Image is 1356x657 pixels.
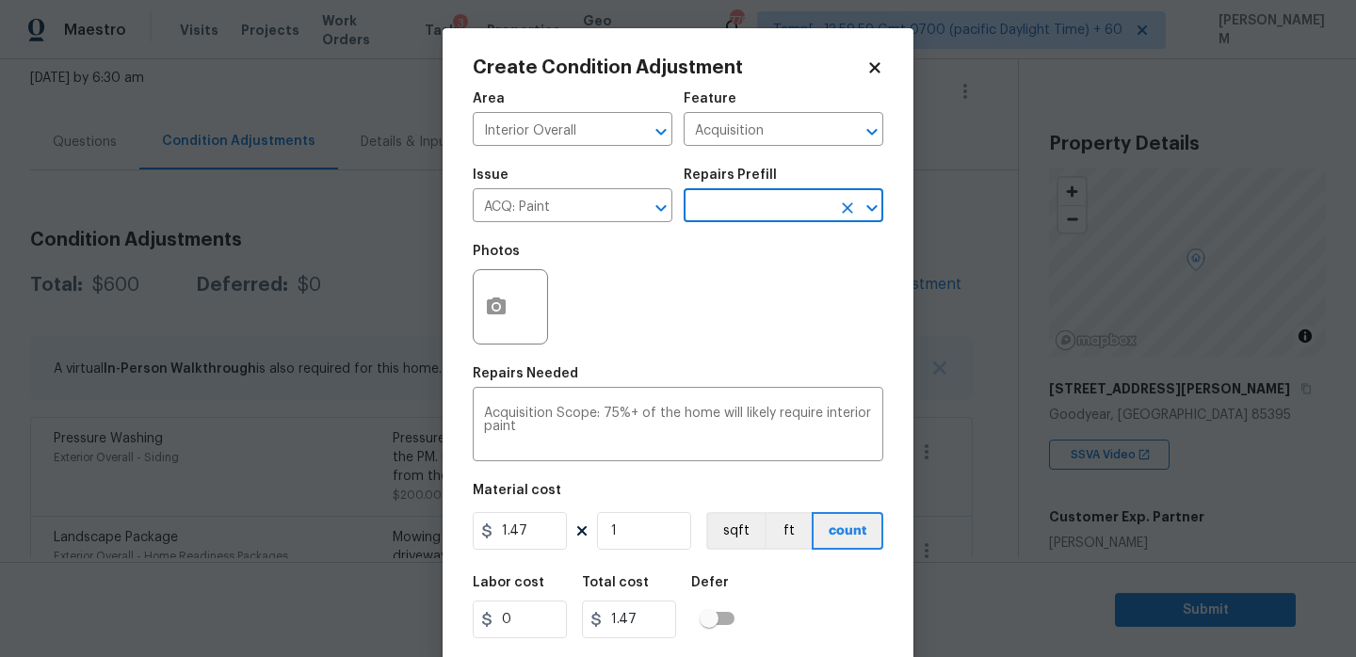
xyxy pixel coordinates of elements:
h2: Create Condition Adjustment [473,58,866,77]
h5: Repairs Needed [473,367,578,380]
h5: Material cost [473,484,561,497]
button: Open [859,195,885,221]
textarea: Acquisition Scope: 75%+ of the home will likely require interior paint [484,407,872,446]
button: Open [859,119,885,145]
h5: Defer [691,576,729,589]
h5: Repairs Prefill [684,168,777,182]
button: Open [648,195,674,221]
button: Open [648,119,674,145]
button: sqft [706,512,765,550]
h5: Total cost [582,576,649,589]
button: Clear [834,195,861,221]
h5: Labor cost [473,576,544,589]
h5: Feature [684,92,736,105]
button: count [812,512,883,550]
h5: Area [473,92,505,105]
h5: Issue [473,168,508,182]
h5: Photos [473,245,520,258]
button: ft [765,512,812,550]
